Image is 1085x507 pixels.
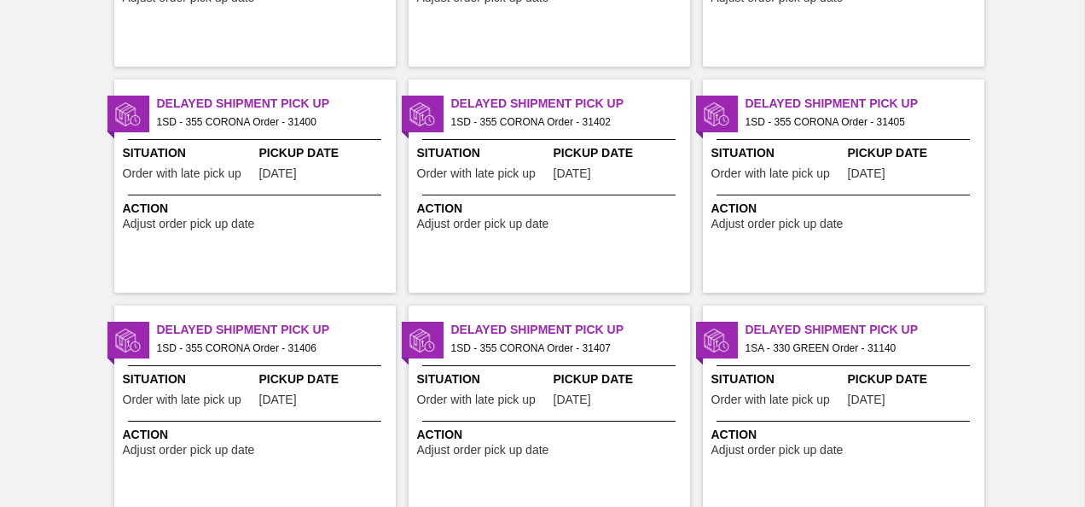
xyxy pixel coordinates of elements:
[711,370,844,388] span: Situation
[711,444,844,457] span: Adjust order pick up date
[746,95,984,113] span: Delayed Shipment Pick Up
[123,393,241,406] span: Order with late pick up
[123,218,255,230] span: Adjust order pick up date
[123,200,392,218] span: Action
[848,167,885,180] span: 09/07/2025
[711,426,980,444] span: Action
[711,167,830,180] span: Order with late pick up
[259,167,297,180] span: 09/07/2025
[451,339,676,358] span: 1SD - 355 CORONA Order - 31407
[123,426,392,444] span: Action
[409,328,435,353] img: status
[157,113,382,131] span: 1SD - 355 CORONA Order - 31400
[417,370,549,388] span: Situation
[554,370,686,388] span: Pickup Date
[115,328,141,353] img: status
[848,393,885,406] span: 08/29/2025
[417,218,549,230] span: Adjust order pick up date
[704,328,729,353] img: status
[123,167,241,180] span: Order with late pick up
[746,321,984,339] span: Delayed Shipment Pick Up
[554,167,591,180] span: 09/07/2025
[259,144,392,162] span: Pickup Date
[417,444,549,457] span: Adjust order pick up date
[157,321,396,339] span: Delayed Shipment Pick Up
[417,167,536,180] span: Order with late pick up
[409,102,435,127] img: status
[711,218,844,230] span: Adjust order pick up date
[115,102,141,127] img: status
[123,370,255,388] span: Situation
[451,113,676,131] span: 1SD - 355 CORONA Order - 31402
[157,95,396,113] span: Delayed Shipment Pick Up
[259,393,297,406] span: 09/07/2025
[554,144,686,162] span: Pickup Date
[711,393,830,406] span: Order with late pick up
[451,95,690,113] span: Delayed Shipment Pick Up
[848,144,980,162] span: Pickup Date
[711,144,844,162] span: Situation
[554,393,591,406] span: 09/07/2025
[451,321,690,339] span: Delayed Shipment Pick Up
[848,370,980,388] span: Pickup Date
[259,370,392,388] span: Pickup Date
[746,113,971,131] span: 1SD - 355 CORONA Order - 31405
[157,339,382,358] span: 1SD - 355 CORONA Order - 31406
[711,200,980,218] span: Action
[123,144,255,162] span: Situation
[417,200,686,218] span: Action
[417,393,536,406] span: Order with late pick up
[417,426,686,444] span: Action
[746,339,971,358] span: 1SA - 330 GREEN Order - 31140
[417,144,549,162] span: Situation
[123,444,255,457] span: Adjust order pick up date
[704,102,729,127] img: status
